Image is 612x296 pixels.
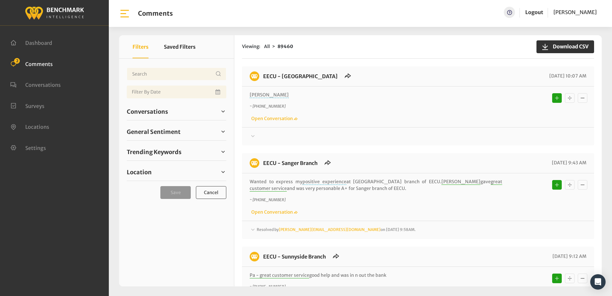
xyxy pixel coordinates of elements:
[257,227,416,232] span: Resolved by on [DATE] 9:58AM.
[525,9,543,15] a: Logout
[278,44,293,49] strong: 89460
[590,274,606,290] div: Open Intercom Messenger
[164,35,196,58] button: Saved Filters
[250,284,286,289] i: ~ [PHONE_NUMBER]
[264,44,270,49] span: All
[127,107,226,116] a: Conversations
[127,168,152,177] span: Location
[10,102,44,109] a: Surveys
[553,9,597,15] span: [PERSON_NAME]
[536,40,594,53] button: Download CSV
[10,81,61,87] a: Conversations
[25,144,46,151] span: Settings
[549,43,589,50] span: Download CSV
[127,148,181,156] span: Trending Keywords
[25,40,52,46] span: Dashboard
[250,197,286,202] i: ~ [PHONE_NUMBER]
[127,127,226,136] a: General Sentiment
[250,116,298,121] a: Open Conversation
[25,61,53,67] span: Comments
[263,73,338,79] a: EECU - [GEOGRAPHIC_DATA]
[250,252,259,261] img: benchmark
[250,158,259,168] img: benchmark
[127,68,226,80] input: Username
[250,272,502,279] p: good help and was in n out the bank
[263,253,326,260] a: EECU - Sunnyside Branch
[551,92,589,104] div: Basic example
[302,179,346,185] span: positive experience
[10,144,46,151] a: Settings
[259,71,342,81] h6: EECU - Clovis North Branch
[119,8,130,19] img: bar
[10,39,52,45] a: Dashboard
[279,227,381,232] a: [PERSON_NAME][EMAIL_ADDRESS][DOMAIN_NAME]
[250,179,502,192] span: great customer service
[25,103,44,109] span: Surveys
[127,107,168,116] span: Conversations
[25,124,49,130] span: Locations
[10,60,53,67] a: Comments 2
[551,272,589,285] div: Basic example
[133,35,149,58] button: Filters
[10,123,49,129] a: Locations
[263,160,318,166] a: EECU - Sanger Branch
[25,5,84,21] img: benchmark
[250,92,289,98] span: [PERSON_NAME]
[127,147,226,157] a: Trending Keywords
[525,7,543,18] a: Logout
[214,86,222,98] button: Open Calendar
[196,186,226,199] button: Cancel
[553,7,597,18] a: [PERSON_NAME]
[250,226,586,234] div: Resolved by[PERSON_NAME][EMAIL_ADDRESS][DOMAIN_NAME]on [DATE] 9:58AM.
[250,209,298,215] a: Open Conversation
[250,178,502,192] p: Wanted to express my at [GEOGRAPHIC_DATA] branch of EECU. gave and was very personable A+ for San...
[548,73,586,79] span: [DATE] 10:07 AM
[259,158,321,168] h6: EECU - Sanger Branch
[127,127,181,136] span: General Sentiment
[138,10,173,17] h1: Comments
[25,82,61,88] span: Conversations
[127,167,226,177] a: Location
[259,252,330,261] h6: EECU - Sunnyside Branch
[551,253,586,259] span: [DATE] 9:12 AM
[250,71,259,81] img: benchmark
[441,179,480,185] span: [PERSON_NAME]
[250,272,309,278] span: Pa - great customer service
[14,58,20,64] span: 2
[250,104,286,109] i: ~ [PHONE_NUMBER]
[551,178,589,191] div: Basic example
[550,160,586,166] span: [DATE] 9:43 AM
[127,86,226,98] input: Date range input field
[242,43,260,50] span: Viewing:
